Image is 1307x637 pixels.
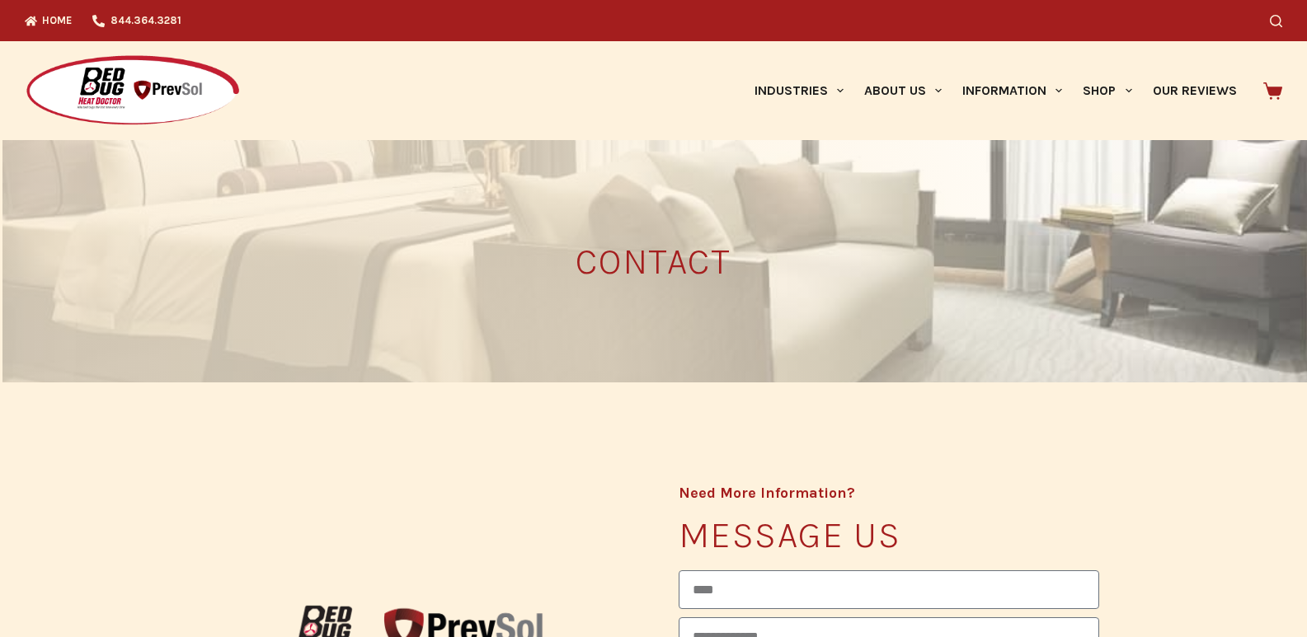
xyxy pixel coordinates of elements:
[209,243,1099,279] h3: CONTACT
[1270,15,1282,27] button: Search
[679,517,1099,553] h3: Message us
[952,41,1073,140] a: Information
[744,41,1247,140] nav: Primary
[679,485,1099,500] h4: Need More Information?
[1073,41,1142,140] a: Shop
[25,54,241,128] img: Prevsol/Bed Bug Heat Doctor
[853,41,952,140] a: About Us
[744,41,853,140] a: Industries
[1142,41,1247,140] a: Our Reviews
